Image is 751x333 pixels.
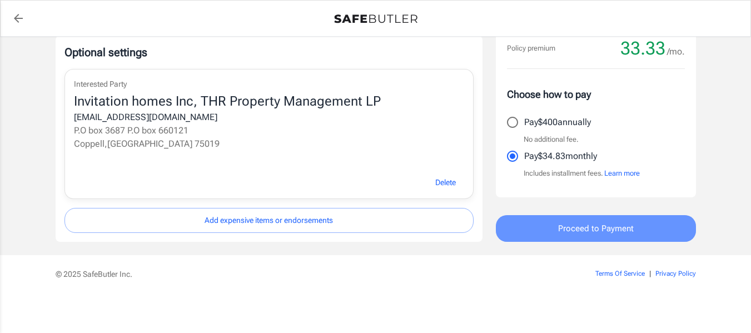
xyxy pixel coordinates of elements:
p: P.O box 3687 P.O box 660121 [74,124,464,137]
span: /mo. [667,44,685,59]
span: Proceed to Payment [558,221,634,236]
p: Policy premium [507,43,555,54]
a: Privacy Policy [655,270,696,277]
button: Proceed to Payment [496,215,696,242]
p: Optional settings [64,44,474,60]
button: Delete [422,171,469,195]
div: Invitation homes Inc, THR Property Management LP [74,93,464,111]
p: Pay $34.83 monthly [524,150,597,163]
div: [EMAIL_ADDRESS][DOMAIN_NAME] [74,111,464,124]
button: Add expensive items or endorsements [64,208,474,233]
img: Back to quotes [334,14,417,23]
p: © 2025 SafeButler Inc. [56,269,533,280]
span: | [649,270,651,277]
a: back to quotes [7,7,29,29]
p: Pay $400 annually [524,116,591,129]
p: No additional fee. [524,134,579,145]
p: Coppell , [GEOGRAPHIC_DATA] 75019 [74,137,464,151]
p: Includes installment fees. [524,168,640,179]
span: 33.33 [620,37,665,59]
button: Learn more [604,168,640,179]
p: Choose how to pay [507,87,685,102]
span: Delete [435,176,456,190]
a: Terms Of Service [595,270,645,277]
p: Interested Party [74,78,464,90]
